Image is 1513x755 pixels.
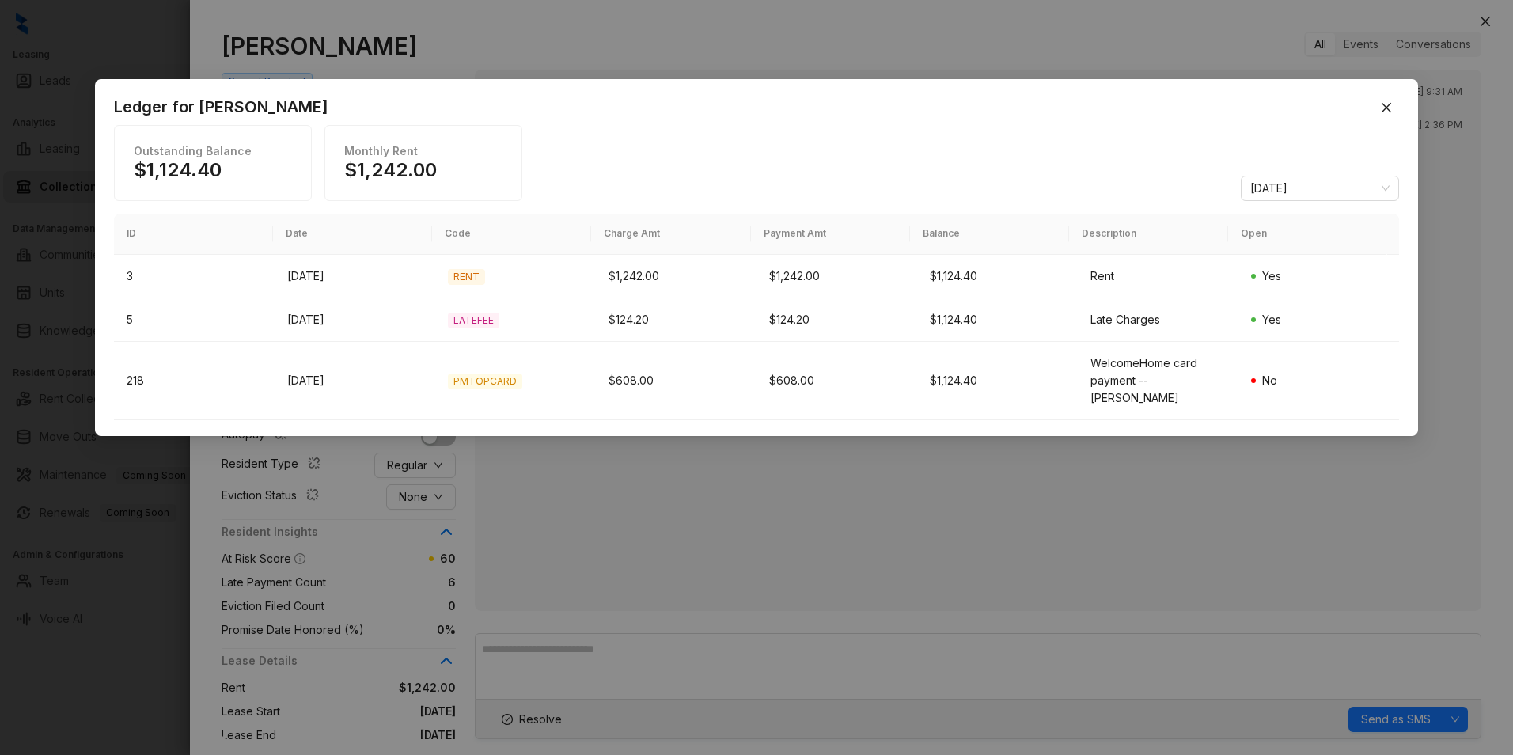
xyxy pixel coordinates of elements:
[432,214,591,255] th: Code
[273,214,432,255] th: Date
[134,145,287,158] h1: Outstanding Balance
[114,214,273,255] th: ID
[1262,374,1277,387] span: No
[114,255,275,298] td: 3
[344,158,502,181] h1: $1,242.00
[769,372,904,389] div: $608.00
[114,298,275,342] td: 5
[287,372,423,389] div: [DATE]
[609,267,744,285] div: $1,242.00
[1262,269,1281,283] span: Yes
[1090,355,1226,407] div: WelcomeHome card payment -- [PERSON_NAME]
[930,372,1065,389] div: $1,124.40
[751,214,910,255] th: Payment Amt
[1250,176,1390,200] span: September 2025
[1380,101,1393,114] span: close
[910,214,1069,255] th: Balance
[134,158,292,181] h1: $1,124.40
[344,145,498,158] h1: Monthly Rent
[448,269,485,285] span: RENT
[609,311,744,328] div: $124.20
[448,374,522,389] span: PMTOPCARD
[448,313,499,328] span: LATEFEE
[1090,267,1226,285] div: Rent
[287,311,423,328] div: [DATE]
[1228,214,1387,255] th: Open
[930,311,1065,328] div: $1,124.40
[1069,214,1228,255] th: Description
[930,267,1065,285] div: $1,124.40
[1262,313,1281,326] span: Yes
[591,214,750,255] th: Charge Amt
[1090,311,1226,328] div: Late Charges
[1374,95,1399,120] button: Close
[769,267,904,285] div: $1,242.00
[287,267,423,285] div: [DATE]
[114,342,275,420] td: 218
[114,95,1399,119] div: Ledger for [PERSON_NAME]
[769,311,904,328] div: $124.20
[609,372,744,389] div: $608.00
